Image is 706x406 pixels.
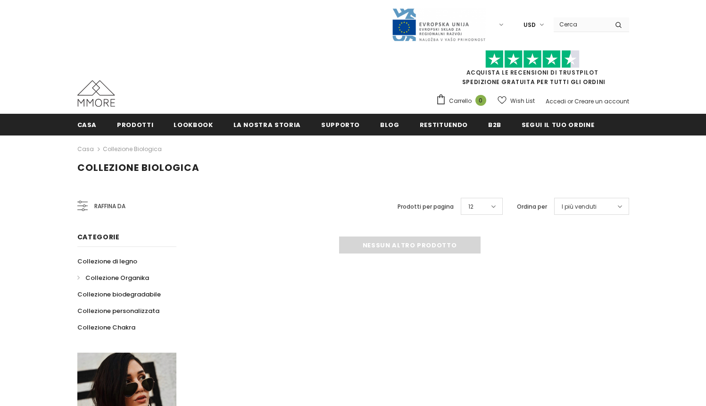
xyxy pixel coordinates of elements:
[523,20,536,30] span: USD
[77,80,115,107] img: Casi MMORE
[117,114,153,135] a: Prodotti
[522,120,594,129] span: Segui il tuo ordine
[103,145,162,153] a: Collezione biologica
[436,94,491,108] a: Carrello 0
[391,8,486,42] img: Javni Razpis
[77,114,97,135] a: Casa
[321,114,360,135] a: supporto
[117,120,153,129] span: Prodotti
[567,97,573,105] span: or
[233,120,301,129] span: La nostra storia
[77,323,135,332] span: Collezione Chakra
[77,120,97,129] span: Casa
[77,253,137,270] a: Collezione di legno
[554,17,608,31] input: Search Site
[562,202,597,211] span: I più venduti
[449,96,472,106] span: Carrello
[77,144,94,155] a: Casa
[574,97,629,105] a: Creare un account
[233,114,301,135] a: La nostra storia
[498,93,535,109] a: Wish List
[77,303,159,319] a: Collezione personalizzata
[77,161,199,174] span: Collezione biologica
[380,114,399,135] a: Blog
[94,201,125,211] span: Raffina da
[77,232,120,242] span: Categorie
[77,286,161,303] a: Collezione biodegradabile
[488,114,501,135] a: B2B
[321,120,360,129] span: supporto
[174,114,213,135] a: Lookbook
[77,319,135,336] a: Collezione Chakra
[420,114,468,135] a: Restituendo
[436,54,629,86] span: SPEDIZIONE GRATUITA PER TUTTI GLI ORDINI
[485,50,580,68] img: Fidati di Pilot Stars
[420,120,468,129] span: Restituendo
[85,273,149,282] span: Collezione Organika
[546,97,566,105] a: Accedi
[522,114,594,135] a: Segui il tuo ordine
[380,120,399,129] span: Blog
[475,95,486,106] span: 0
[174,120,213,129] span: Lookbook
[488,120,501,129] span: B2B
[468,202,473,211] span: 12
[398,202,454,211] label: Prodotti per pagina
[466,68,598,76] a: Acquista le recensioni di TrustPilot
[391,20,486,28] a: Javni Razpis
[77,290,161,299] span: Collezione biodegradabile
[77,306,159,315] span: Collezione personalizzata
[77,257,137,266] span: Collezione di legno
[517,202,547,211] label: Ordina per
[77,270,149,286] a: Collezione Organika
[510,96,535,106] span: Wish List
